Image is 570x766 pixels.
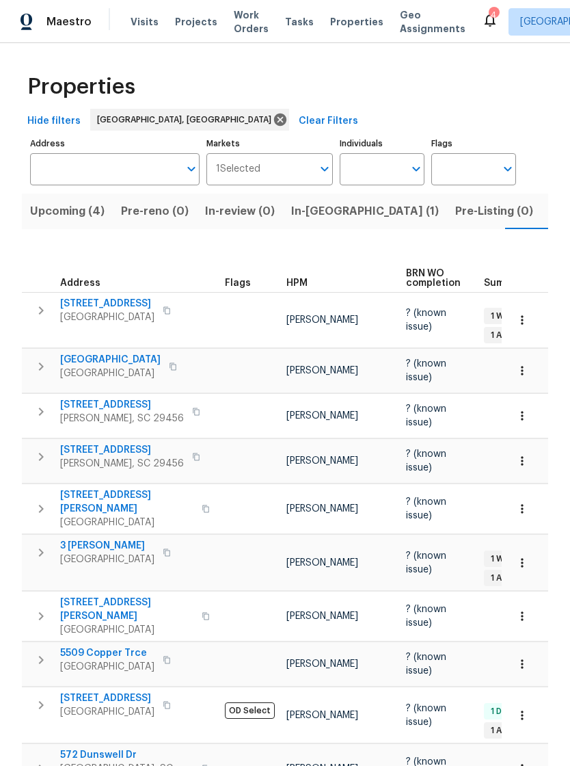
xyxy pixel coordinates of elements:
[406,497,446,520] span: ? (known issue)
[285,17,314,27] span: Tasks
[406,359,446,382] span: ? (known issue)
[485,725,543,737] span: 1 Accepted
[455,202,533,221] span: Pre-Listing (0)
[206,140,334,148] label: Markets
[60,457,184,471] span: [PERSON_NAME], SC 29456
[27,113,81,130] span: Hide filters
[286,366,358,375] span: [PERSON_NAME]
[60,278,100,288] span: Address
[291,202,439,221] span: In-[GEOGRAPHIC_DATA] (1)
[60,748,193,762] span: 572 Dunswell Dr
[489,8,498,22] div: 4
[216,163,260,175] span: 1 Selected
[60,297,154,311] span: [STREET_ADDRESS]
[286,558,358,568] span: [PERSON_NAME]
[315,159,334,179] button: Open
[406,449,446,473] span: ? (known issue)
[299,113,358,130] span: Clear Filters
[90,109,289,131] div: [GEOGRAPHIC_DATA], [GEOGRAPHIC_DATA]
[485,572,543,584] span: 1 Accepted
[22,109,86,134] button: Hide filters
[406,404,446,427] span: ? (known issue)
[406,652,446,676] span: ? (known issue)
[400,8,465,36] span: Geo Assignments
[60,516,193,529] span: [GEOGRAPHIC_DATA]
[60,705,154,719] span: [GEOGRAPHIC_DATA]
[330,15,383,29] span: Properties
[131,15,159,29] span: Visits
[30,202,105,221] span: Upcoming (4)
[121,202,189,221] span: Pre-reno (0)
[46,15,92,29] span: Maestro
[406,308,446,332] span: ? (known issue)
[286,315,358,325] span: [PERSON_NAME]
[60,623,193,637] span: [GEOGRAPHIC_DATA]
[406,551,446,574] span: ? (known issue)
[97,113,277,127] span: [GEOGRAPHIC_DATA], [GEOGRAPHIC_DATA]
[182,159,201,179] button: Open
[60,691,154,705] span: [STREET_ADDRESS]
[431,140,516,148] label: Flags
[60,311,154,324] span: [GEOGRAPHIC_DATA]
[60,488,193,516] span: [STREET_ADDRESS][PERSON_NAME]
[234,8,269,36] span: Work Orders
[484,278,528,288] span: Summary
[485,706,523,717] span: 1 Done
[406,269,461,288] span: BRN WO completion
[205,202,275,221] span: In-review (0)
[225,702,275,719] span: OD Select
[286,711,358,720] span: [PERSON_NAME]
[286,411,358,421] span: [PERSON_NAME]
[293,109,364,134] button: Clear Filters
[340,140,424,148] label: Individuals
[60,398,184,412] span: [STREET_ADDRESS]
[30,140,200,148] label: Address
[60,367,161,380] span: [GEOGRAPHIC_DATA]
[498,159,517,179] button: Open
[286,611,358,621] span: [PERSON_NAME]
[60,553,154,566] span: [GEOGRAPHIC_DATA]
[286,456,358,466] span: [PERSON_NAME]
[406,704,446,727] span: ? (known issue)
[60,646,154,660] span: 5509 Copper Trce
[27,80,135,94] span: Properties
[225,278,251,288] span: Flags
[485,553,516,565] span: 1 WIP
[60,539,154,553] span: 3 [PERSON_NAME]
[60,412,184,425] span: [PERSON_NAME], SC 29456
[286,504,358,514] span: [PERSON_NAME]
[175,15,217,29] span: Projects
[286,659,358,669] span: [PERSON_NAME]
[60,596,193,623] span: [STREET_ADDRESS][PERSON_NAME]
[286,278,308,288] span: HPM
[60,443,184,457] span: [STREET_ADDRESS]
[485,330,543,341] span: 1 Accepted
[60,353,161,367] span: [GEOGRAPHIC_DATA]
[485,311,516,322] span: 1 WIP
[406,605,446,628] span: ? (known issue)
[60,660,154,674] span: [GEOGRAPHIC_DATA]
[407,159,426,179] button: Open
